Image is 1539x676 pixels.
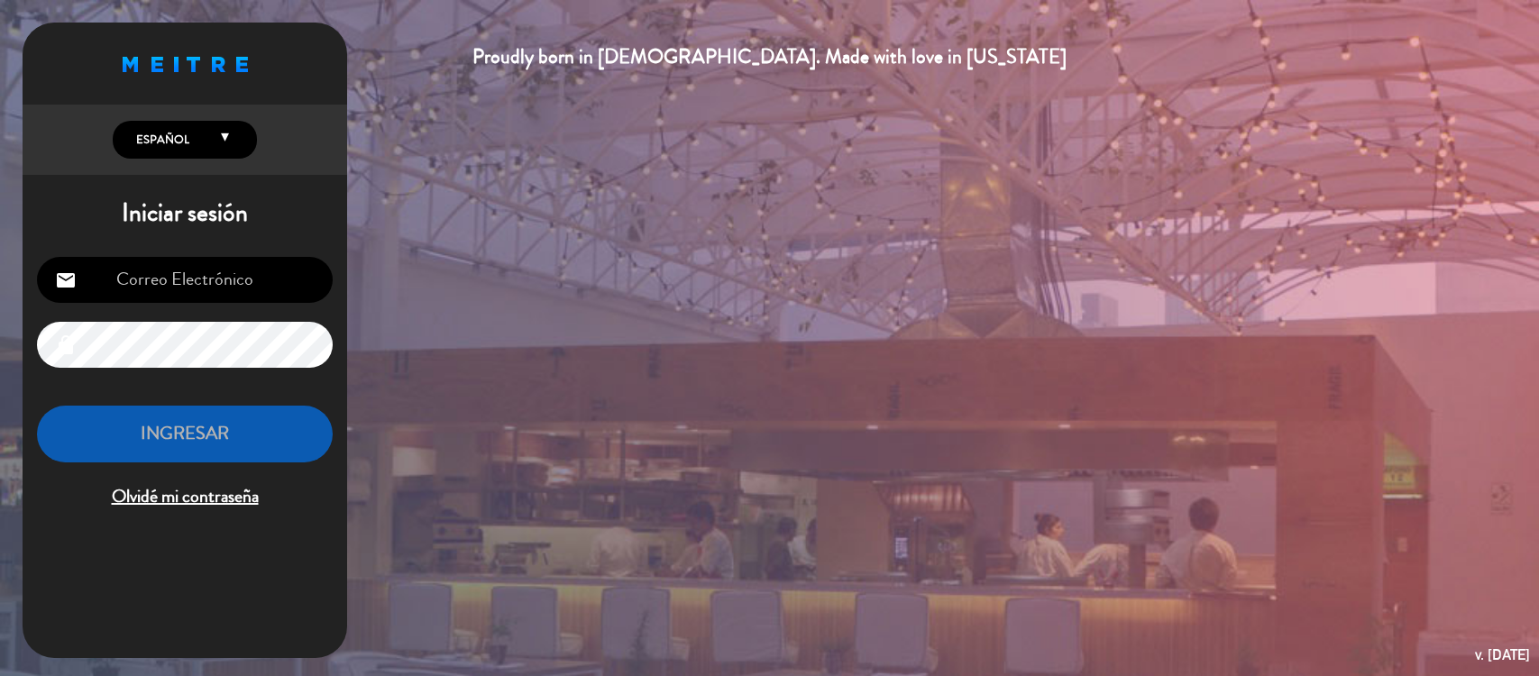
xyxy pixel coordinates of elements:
span: Español [132,131,189,149]
button: INGRESAR [37,406,333,462]
h1: Iniciar sesión [23,198,347,229]
div: v. [DATE] [1475,643,1530,667]
span: Olvidé mi contraseña [37,482,333,512]
i: email [55,269,77,291]
i: lock [55,334,77,356]
input: Correo Electrónico [37,257,333,303]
